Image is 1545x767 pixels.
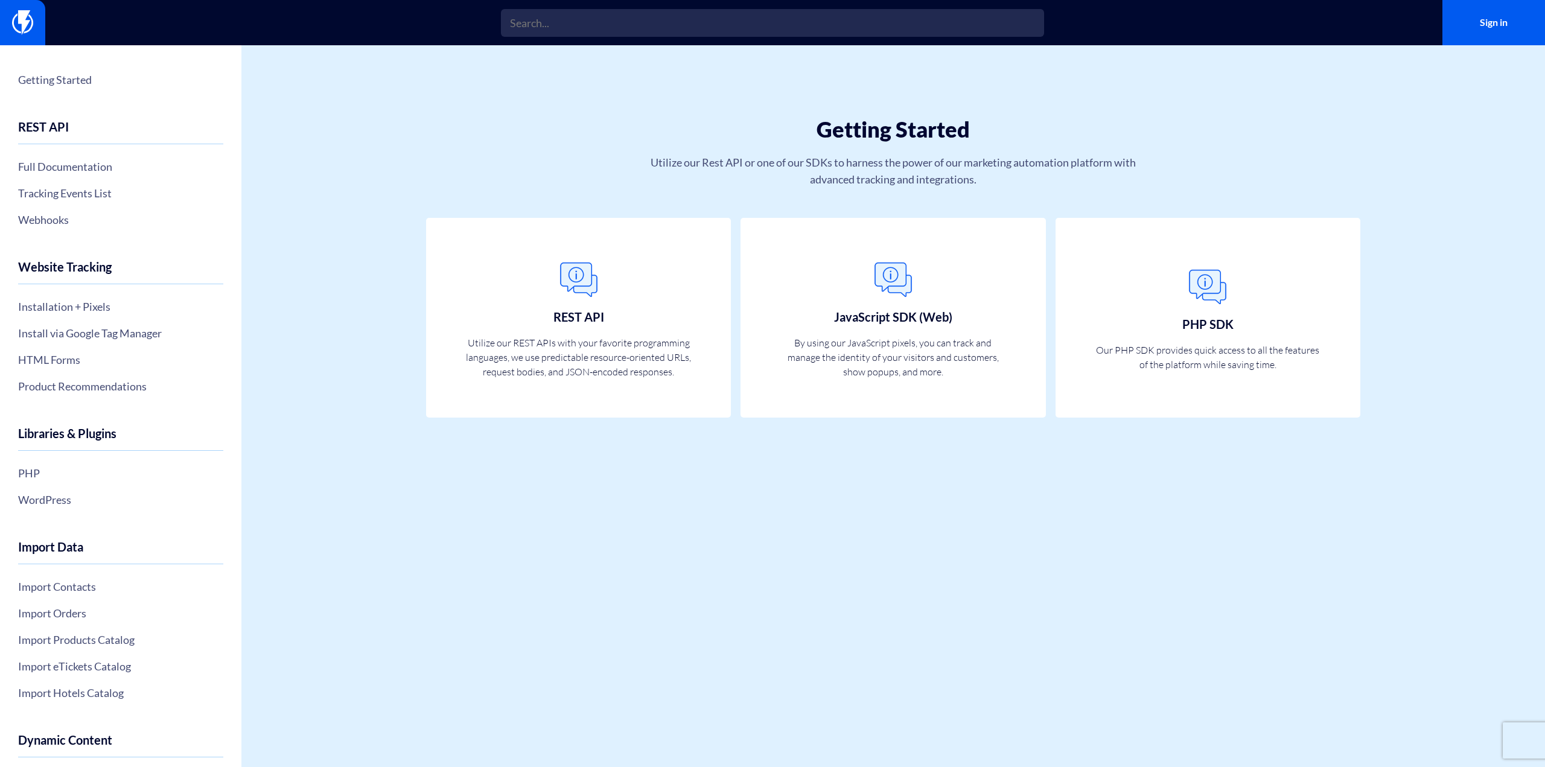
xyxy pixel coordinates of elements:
[18,69,223,90] a: Getting Started
[426,218,731,418] a: REST API Utilize our REST APIs with your favorite programming languages, we use predictable resou...
[18,427,223,451] h4: Libraries & Plugins
[18,323,223,343] a: Install via Google Tag Manager
[18,540,223,564] h4: Import Data
[18,733,223,757] h4: Dynamic Content
[555,256,603,304] img: General.png
[18,463,223,483] a: PHP
[18,376,223,396] a: Product Recommendations
[501,9,1044,37] input: Search...
[741,218,1046,418] a: JavaScript SDK (Web) By using our JavaScript pixels, you can track and manage the identity of you...
[18,656,223,676] a: Import eTickets Catalog
[1183,263,1232,311] img: General.png
[834,310,952,323] h3: JavaScript SDK (Web)
[1056,218,1361,418] a: PHP SDK Our PHP SDK provides quick access to all the features of the platform while saving time.
[1182,317,1234,331] h3: PHP SDK
[18,576,223,597] a: Import Contacts
[18,156,223,177] a: Full Documentation
[18,629,223,650] a: Import Products Catalog
[18,489,223,510] a: WordPress
[869,256,917,304] img: General.png
[779,336,1008,379] p: By using our JavaScript pixels, you can track and manage the identity of your visitors and custom...
[18,296,223,317] a: Installation + Pixels
[18,683,223,703] a: Import Hotels Catalog
[18,209,223,230] a: Webhooks
[18,183,223,203] a: Tracking Events List
[18,603,223,623] a: Import Orders
[18,260,223,284] h4: Website Tracking
[18,349,223,370] a: HTML Forms
[553,310,604,323] h3: REST API
[464,336,693,379] p: Utilize our REST APIs with your favorite programming languages, we use predictable resource-orien...
[1094,343,1322,372] p: Our PHP SDK provides quick access to all the features of the platform while saving time.
[453,118,1334,142] h1: Getting Started
[629,154,1158,188] p: Utilize our Rest API or one of our SDKs to harness the power of our marketing automation platform...
[18,120,223,144] h4: REST API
